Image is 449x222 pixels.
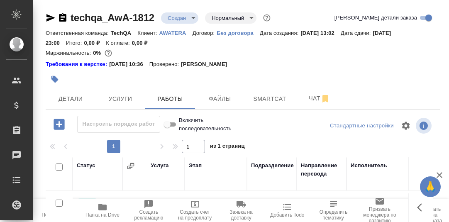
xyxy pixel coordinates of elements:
[334,14,417,22] span: [PERSON_NAME] детали заказа
[251,161,294,170] div: Подразделение
[193,30,217,36] p: Договор:
[77,161,95,170] div: Статус
[189,198,243,206] p: Почасовая ставка
[58,13,68,23] button: Скопировать ссылку
[33,199,79,222] button: Пересчитать
[223,209,259,221] span: Заявка на доставку
[217,29,260,36] a: Без договора
[93,50,103,56] p: 0%
[172,199,218,222] button: Создать счет на предоплату
[149,60,181,68] p: Проверено:
[46,50,93,56] p: Маржинальность:
[100,94,140,104] span: Услуги
[46,70,64,88] button: Добавить тэг
[270,212,304,218] span: Добавить Todo
[301,161,342,178] div: Направление перевода
[351,161,387,170] div: Исполнитель
[46,30,111,36] p: Ответственная команда:
[165,15,188,22] button: Создан
[75,198,118,209] div: Менеджер проверил работу исполнителя, передает ее на следующий этап
[127,162,135,170] button: Сгруппировать
[189,161,202,170] div: Этап
[85,212,120,218] span: Папка на Drive
[397,195,409,208] button: Назначить
[137,30,159,36] p: Клиент:
[356,199,403,222] button: Призвать менеджера по развитию
[261,12,272,23] button: Доп статусы указывают на важность/срочность заказа
[264,199,310,222] button: Добавить Todo
[328,120,396,132] div: split button
[412,198,432,217] button: Здесь прячутся важные кнопки
[159,29,193,36] a: AWATERA
[177,209,213,221] span: Создать счет на предоплату
[403,199,449,222] button: Скопировать ссылку на оценку заказа
[320,94,330,104] svg: Отписаться
[218,199,264,222] button: Заявка на доставку
[79,199,125,222] button: Папка на Drive
[41,212,71,218] span: Пересчитать
[209,15,246,22] button: Нормальный
[420,176,441,197] button: 🙏
[151,161,168,170] div: Услуга
[46,60,109,68] a: Требования к верстке:
[84,40,106,46] p: 0,00 ₽
[46,60,109,68] div: Нажми, чтобы открыть папку с инструкцией
[310,199,356,222] button: Определить тематику
[103,48,114,59] button: 14019.22 RUB;
[200,94,240,104] span: Файлы
[341,30,373,36] p: Дата сдачи:
[205,12,256,24] div: Создан
[66,40,84,46] p: Итого:
[300,30,341,36] p: [DATE] 13:02
[315,209,351,221] span: Определить тематику
[217,30,260,36] p: Без договора
[126,199,172,222] button: Создать рекламацию
[150,94,190,104] span: Работы
[109,60,149,68] p: [DATE] 10:36
[210,141,245,153] span: из 1 страниц
[48,116,71,133] button: Добавить работу
[423,178,437,195] span: 🙏
[396,116,416,136] span: Настроить таблицу
[111,30,138,36] p: TechQA
[300,93,339,104] span: Чат
[132,40,154,46] p: 0,00 ₽
[181,60,233,68] p: [PERSON_NAME]
[161,12,198,24] div: Создан
[260,30,300,36] p: Дата создания:
[46,13,56,23] button: Скопировать ссылку для ЯМессенджера
[416,118,433,134] span: Посмотреть информацию
[71,12,154,23] a: techqa_AwA-1812
[131,209,167,221] span: Создать рекламацию
[51,94,90,104] span: Детали
[159,30,193,36] p: AWATERA
[250,94,290,104] span: Smartcat
[106,40,132,46] p: К оплате:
